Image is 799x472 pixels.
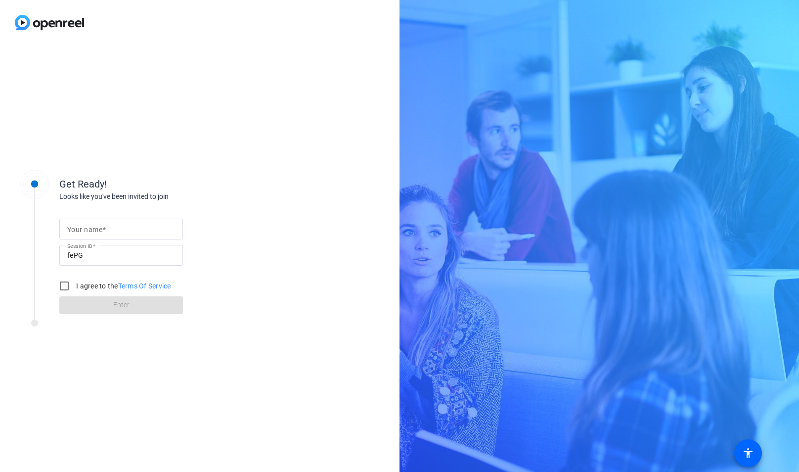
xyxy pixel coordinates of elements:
[118,282,171,290] a: Terms Of Service
[74,281,171,291] label: I agree to the
[67,226,102,234] mat-label: Your name
[67,243,92,249] mat-label: Session ID
[59,191,257,202] div: Looks like you've been invited to join
[742,447,754,459] mat-icon: accessibility
[59,177,257,191] div: Get Ready!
